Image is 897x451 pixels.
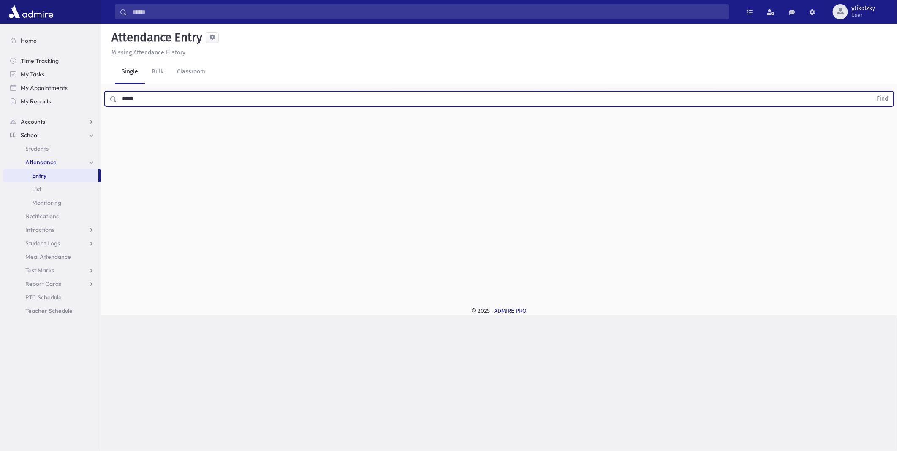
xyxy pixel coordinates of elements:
span: User [851,12,875,19]
span: Home [21,37,37,44]
span: My Appointments [21,84,68,92]
span: List [32,185,41,193]
a: Classroom [170,60,212,84]
span: PTC Schedule [25,293,62,301]
a: ADMIRE PRO [495,307,527,315]
span: Students [25,145,49,152]
a: Report Cards [3,277,101,291]
a: Single [115,60,145,84]
a: Monitoring [3,196,101,209]
span: Meal Attendance [25,253,71,261]
a: My Reports [3,95,101,108]
span: Time Tracking [21,57,59,65]
a: Test Marks [3,264,101,277]
span: Entry [32,172,46,179]
div: © 2025 - [115,307,883,315]
u: Missing Attendance History [111,49,185,56]
a: Home [3,34,101,47]
span: School [21,131,38,139]
a: Entry [3,169,98,182]
a: School [3,128,101,142]
span: ytikotzky [851,5,875,12]
a: Attendance [3,155,101,169]
a: My Appointments [3,81,101,95]
a: Infractions [3,223,101,236]
span: Monitoring [32,199,61,206]
span: Infractions [25,226,54,234]
span: Student Logs [25,239,60,247]
span: Attendance [25,158,57,166]
a: Meal Attendance [3,250,101,264]
a: List [3,182,101,196]
span: Notifications [25,212,59,220]
a: Students [3,142,101,155]
a: Teacher Schedule [3,304,101,318]
img: AdmirePro [7,3,55,20]
input: Search [127,4,729,19]
a: My Tasks [3,68,101,81]
a: Student Logs [3,236,101,250]
button: Find [872,92,893,106]
span: Teacher Schedule [25,307,73,315]
a: Time Tracking [3,54,101,68]
a: Missing Attendance History [108,49,185,56]
span: Accounts [21,118,45,125]
a: Accounts [3,115,101,128]
a: Bulk [145,60,170,84]
h5: Attendance Entry [108,30,202,45]
span: My Reports [21,98,51,105]
a: PTC Schedule [3,291,101,304]
span: My Tasks [21,71,44,78]
span: Report Cards [25,280,61,288]
a: Notifications [3,209,101,223]
span: Test Marks [25,266,54,274]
